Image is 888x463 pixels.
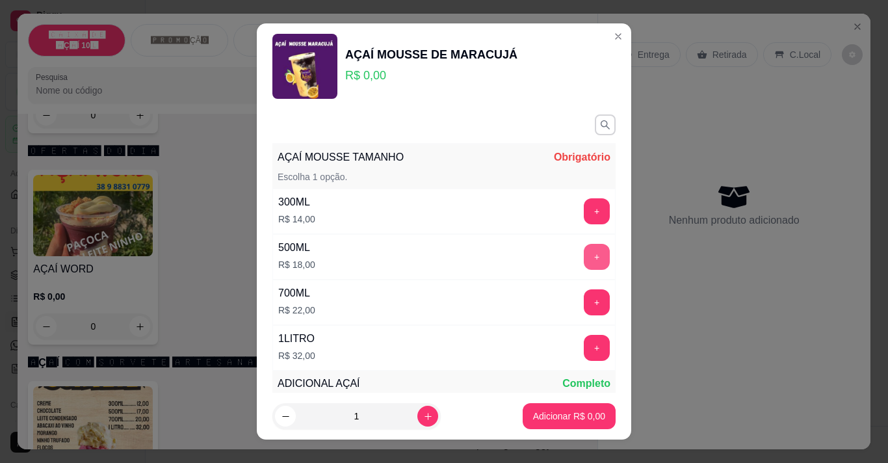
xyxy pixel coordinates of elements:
div: 1LITRO [278,331,315,347]
button: decrease-product-quantity [275,406,296,427]
button: add [584,198,610,224]
button: add [584,244,610,270]
p: Completo [562,376,610,391]
p: R$ 22,00 [278,304,315,317]
p: AÇAÍ MOUSSE TAMANHO [278,150,404,165]
p: Obrigatório [554,150,610,165]
p: R$ 0,00 [345,66,517,85]
p: Adicionar R$ 0,00 [533,410,605,423]
button: Adicionar R$ 0,00 [523,403,616,429]
div: 300ML [278,194,315,210]
button: increase-product-quantity [417,406,438,427]
div: 700ML [278,285,315,301]
p: Escolha 1 opção. [278,170,347,183]
p: R$ 32,00 [278,349,315,362]
p: ADICIONAL AÇAÍ [278,376,360,391]
div: AÇAÍ MOUSSE DE MARACUJÁ [345,46,517,64]
img: product-image [272,34,337,99]
p: R$ 18,00 [278,258,315,271]
button: Close [608,26,629,47]
button: add [584,289,610,315]
button: add [584,335,610,361]
div: 500ML [278,240,315,256]
p: R$ 14,00 [278,213,315,226]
